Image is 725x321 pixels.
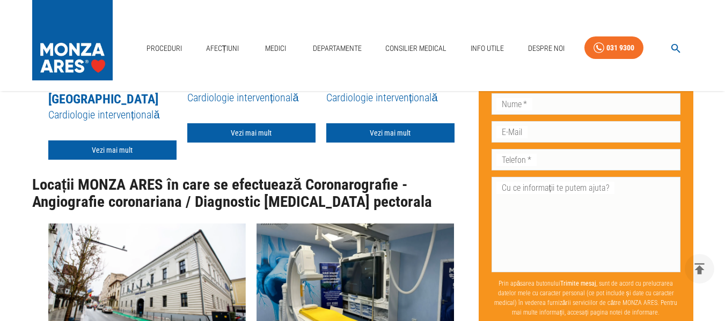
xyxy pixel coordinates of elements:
b: Trimite mesaj [560,280,596,287]
a: Afecțiuni [202,38,244,59]
a: Despre Noi [524,38,569,59]
h5: Cardiologie intervențională [187,91,316,105]
h5: Cardiologie intervențională [48,108,177,122]
a: 031 9300 [584,36,643,59]
a: Vezi mai mult [48,140,177,160]
a: Consilier Medical [381,38,451,59]
a: Departamente [309,38,366,59]
a: Proceduri [142,38,186,59]
a: Info Utile [466,38,508,59]
a: Vezi mai mult [187,123,316,143]
h5: Cardiologie intervențională [326,91,455,105]
div: 031 9300 [606,41,634,55]
h2: Locații MONZA ARES în care se efectuează Coronarografie - Angiografie coronariana / Diagnostic [M... [32,176,470,210]
button: delete [685,254,714,283]
a: Medici [259,38,293,59]
a: Vezi mai mult [326,123,455,143]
